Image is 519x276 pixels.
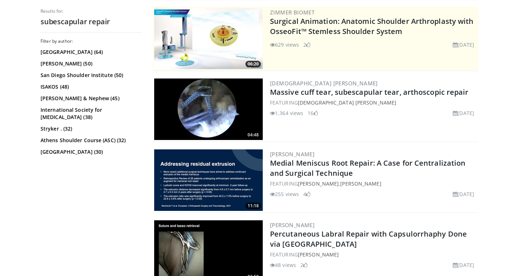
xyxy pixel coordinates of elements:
li: 4 [303,190,311,198]
a: Medial Meniscus Root Repair: A Case for Centralization and Surgical Technique [270,158,465,178]
a: San Diego Shoulder Institute (50) [41,72,140,79]
li: 2 [303,41,311,48]
span: 06:20 [245,61,261,67]
a: [PERSON_NAME] [270,150,315,158]
div: FEATURING [270,99,477,106]
img: rQqFhpGihXXoLKSn4xMDoxOjBzMTt2bJ.300x170_q85_crop-smart_upscale.jpg [154,78,263,140]
h2: subescapular repair [41,17,142,26]
a: 06:20 [154,8,263,69]
a: Athens Shoulder Course (ASC) (32) [41,137,140,144]
a: Massive cuff tear, subescapular tear, arthoscopic repair [270,87,469,97]
span: 04:48 [245,132,261,138]
a: [GEOGRAPHIC_DATA] (30) [41,148,140,156]
li: 2 [300,261,308,269]
a: Stryker . (32) [41,125,140,132]
div: FEATURING [270,251,477,258]
p: Results for: [41,8,142,14]
li: [DATE] [453,109,474,117]
li: [DATE] [453,261,474,269]
div: FEATURING , [270,180,477,187]
li: [DATE] [453,190,474,198]
li: 629 views [270,41,299,48]
a: [PERSON_NAME] [298,180,339,187]
a: [PERSON_NAME] & Nephew (45) [41,95,140,102]
a: 11:18 [154,149,263,211]
span: 11:18 [245,203,261,209]
a: [PERSON_NAME] [270,221,315,229]
h3: Filter by author: [41,38,142,44]
a: [PERSON_NAME] (50) [41,60,140,67]
li: 1,364 views [270,109,303,117]
a: Surgical Animation: Anatomic Shoulder Arthroplasty with OsseoFit™ Stemless Shoulder System [270,16,474,36]
li: 16 [308,109,318,117]
li: 255 views [270,190,299,198]
img: 75896893-6ea0-4895-8879-88c2e089762d.300x170_q85_crop-smart_upscale.jpg [154,149,263,211]
a: Percutaneous Labral Repair with Capsulorrhaphy Done via [GEOGRAPHIC_DATA] [270,229,467,249]
a: [PERSON_NAME] [298,251,339,258]
a: [GEOGRAPHIC_DATA] (64) [41,48,140,56]
li: 48 views [270,261,296,269]
a: 04:48 [154,78,263,140]
a: International Society for [MEDICAL_DATA] (38) [41,106,140,121]
li: [DATE] [453,41,474,48]
a: [PERSON_NAME] [340,180,381,187]
a: [DEMOGRAPHIC_DATA] [PERSON_NAME] [298,99,396,106]
img: 84e7f812-2061-4fff-86f6-cdff29f66ef4.300x170_q85_crop-smart_upscale.jpg [154,8,263,69]
a: Zimmer Biomet [270,9,315,16]
a: [DEMOGRAPHIC_DATA] [PERSON_NAME] [270,80,378,87]
a: ISAKOS (48) [41,83,140,90]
